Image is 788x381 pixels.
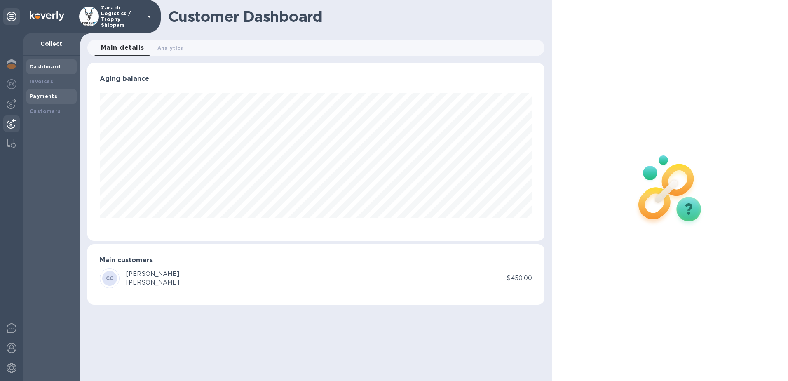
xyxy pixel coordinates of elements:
b: Invoices [30,78,53,85]
span: Analytics [157,44,183,52]
b: Payments [30,93,57,99]
h3: Aging balance [100,75,532,83]
img: Logo [30,11,64,21]
p: $450.00 [507,274,532,282]
b: CC [106,275,114,281]
div: [PERSON_NAME] [126,278,179,287]
span: Main details [101,42,144,54]
h3: Main customers [100,256,532,264]
div: Unpin categories [3,8,20,25]
b: Customers [30,108,61,114]
img: Foreign exchange [7,79,16,89]
p: Collect [30,40,73,48]
b: Dashboard [30,63,61,70]
p: Zarach Logistics / Trophy Shippers [101,5,142,28]
h1: Customer Dashboard [168,8,539,25]
div: [PERSON_NAME] [126,270,179,278]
